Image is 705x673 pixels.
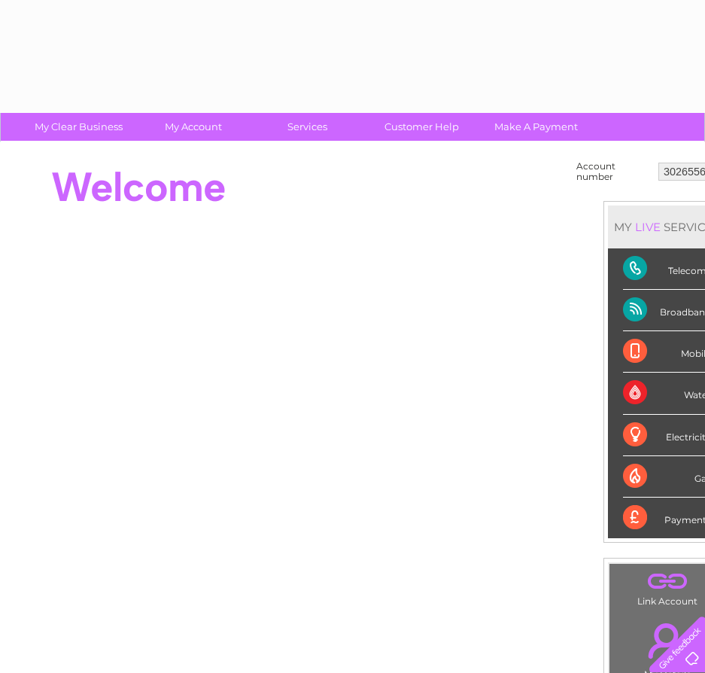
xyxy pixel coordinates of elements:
[474,113,598,141] a: Make A Payment
[632,220,664,234] div: LIVE
[360,113,484,141] a: Customer Help
[573,157,655,186] td: Account number
[17,113,141,141] a: My Clear Business
[245,113,369,141] a: Services
[131,113,255,141] a: My Account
